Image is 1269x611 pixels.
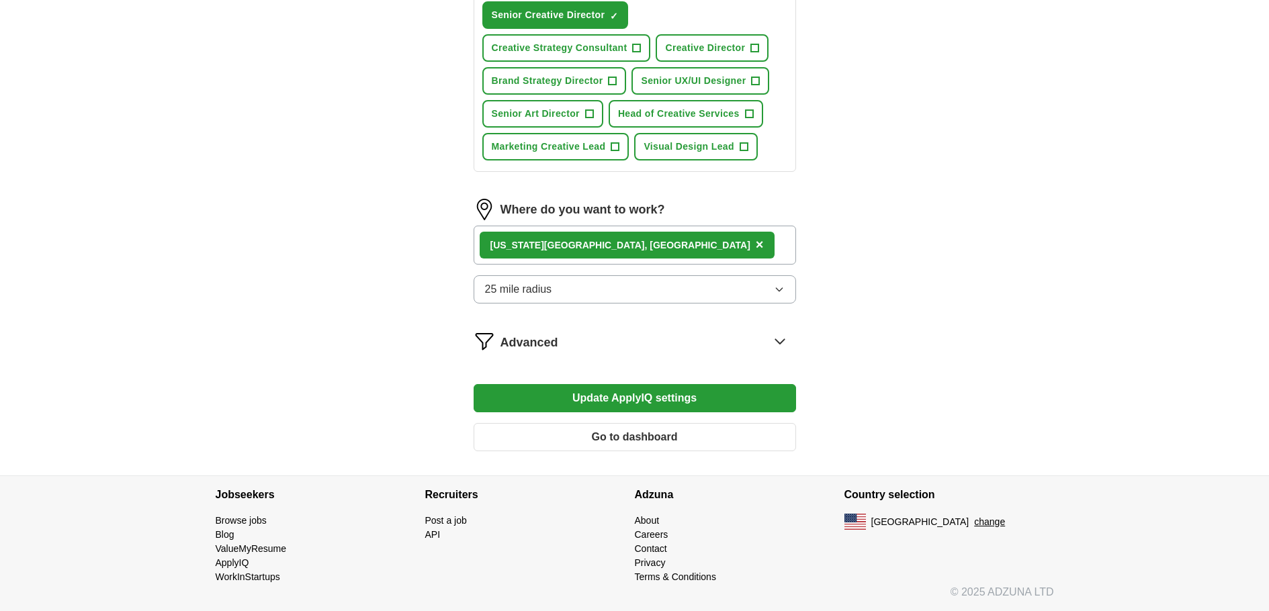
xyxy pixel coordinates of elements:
button: Creative Director [656,34,769,62]
span: Senior Art Director [492,107,580,121]
button: Senior Art Director [482,100,603,128]
img: filter [474,330,495,352]
span: Brand Strategy Director [492,74,603,88]
img: location.png [474,199,495,220]
a: Blog [216,529,234,540]
span: Head of Creative Services [618,107,740,121]
span: × [756,237,764,252]
a: Terms & Conditions [635,571,716,582]
a: Post a job [425,515,467,526]
a: Browse jobs [216,515,267,526]
button: Visual Design Lead [634,133,757,160]
button: 25 mile radius [474,275,796,303]
span: Marketing Creative Lead [492,140,606,154]
button: Go to dashboard [474,423,796,451]
button: Brand Strategy Director [482,67,627,95]
div: © 2025 ADZUNA LTD [205,584,1065,611]
button: Senior UX/UI Designer [631,67,769,95]
span: Senior UX/UI Designer [641,74,746,88]
button: Update ApplyIQ settings [474,384,796,412]
img: US flag [844,514,866,530]
a: ApplyIQ [216,557,249,568]
a: API [425,529,441,540]
button: × [756,235,764,255]
span: 25 mile radius [485,281,552,297]
h4: Country selection [844,476,1054,514]
a: Privacy [635,557,666,568]
span: Creative Strategy Consultant [492,41,627,55]
button: change [974,515,1005,529]
label: Where do you want to work? [500,201,665,219]
button: Head of Creative Services [609,100,763,128]
span: Advanced [500,334,558,352]
button: Marketing Creative Lead [482,133,629,160]
a: WorkInStartups [216,571,280,582]
span: ✓ [610,11,618,21]
div: [US_STATE][GEOGRAPHIC_DATA], [GEOGRAPHIC_DATA] [490,238,750,252]
span: [GEOGRAPHIC_DATA] [871,515,969,529]
a: ValueMyResume [216,543,287,554]
span: Visual Design Lead [644,140,734,154]
a: Contact [635,543,667,554]
span: Creative Director [665,41,745,55]
button: Creative Strategy Consultant [482,34,651,62]
span: Senior Creative Director [492,8,605,22]
a: About [635,515,660,526]
a: Careers [635,529,668,540]
button: Senior Creative Director✓ [482,1,629,29]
